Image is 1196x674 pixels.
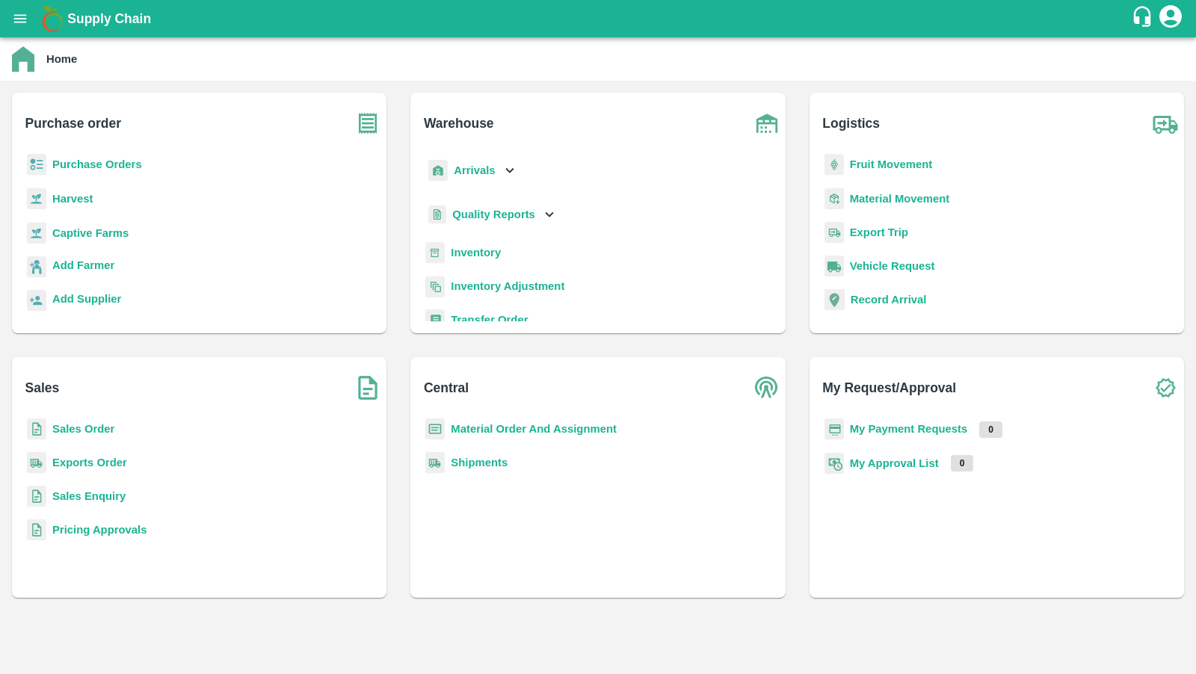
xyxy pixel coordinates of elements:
[451,280,564,292] a: Inventory Adjustment
[46,53,77,65] b: Home
[428,160,448,182] img: whArrival
[27,188,46,210] img: harvest
[27,222,46,244] img: harvest
[451,423,617,435] a: Material Order And Assignment
[27,418,46,440] img: sales
[822,113,880,134] b: Logistics
[850,457,939,469] a: My Approval List
[452,208,535,220] b: Quality Reports
[424,113,494,134] b: Warehouse
[52,291,121,311] a: Add Supplier
[824,188,844,210] img: material
[824,418,844,440] img: payment
[850,423,968,435] a: My Payment Requests
[27,290,46,312] img: supplier
[451,457,508,469] a: Shipments
[1147,105,1184,142] img: truck
[979,421,1002,438] p: 0
[1147,369,1184,406] img: check
[52,158,142,170] a: Purchase Orders
[824,289,845,310] img: recordArrival
[37,4,67,34] img: logo
[850,158,933,170] a: Fruit Movement
[850,260,935,272] a: Vehicle Request
[12,46,34,72] img: home
[425,242,445,264] img: whInventory
[451,314,528,326] a: Transfer Order
[52,490,126,502] a: Sales Enquiry
[454,164,495,176] b: Arrivals
[67,8,1131,29] a: Supply Chain
[52,257,114,277] a: Add Farmer
[951,455,974,472] p: 0
[27,519,46,541] img: sales
[850,226,908,238] a: Export Trip
[52,457,127,469] a: Exports Order
[52,293,121,305] b: Add Supplier
[25,377,60,398] b: Sales
[748,105,786,142] img: warehouse
[824,222,844,244] img: delivery
[824,452,844,474] img: approval
[748,369,786,406] img: central
[27,486,46,507] img: sales
[850,193,950,205] a: Material Movement
[425,154,518,188] div: Arrivals
[25,113,121,134] b: Purchase order
[27,256,46,278] img: farmer
[824,154,844,176] img: fruit
[52,193,93,205] a: Harvest
[3,1,37,36] button: open drawer
[349,369,386,406] img: soSales
[52,259,114,271] b: Add Farmer
[52,524,147,536] a: Pricing Approvals
[451,247,501,259] a: Inventory
[27,452,46,474] img: shipments
[428,205,446,224] img: qualityReport
[52,227,129,239] a: Captive Farms
[425,200,558,230] div: Quality Reports
[824,256,844,277] img: vehicle
[425,418,445,440] img: centralMaterial
[349,105,386,142] img: purchase
[1131,5,1157,32] div: customer-support
[425,276,445,297] img: inventory
[425,309,445,331] img: whTransfer
[27,154,46,176] img: reciept
[67,11,151,26] b: Supply Chain
[424,377,469,398] b: Central
[52,423,114,435] a: Sales Order
[1157,3,1184,34] div: account of current user
[822,377,956,398] b: My Request/Approval
[851,294,927,306] a: Record Arrival
[425,452,445,474] img: shipments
